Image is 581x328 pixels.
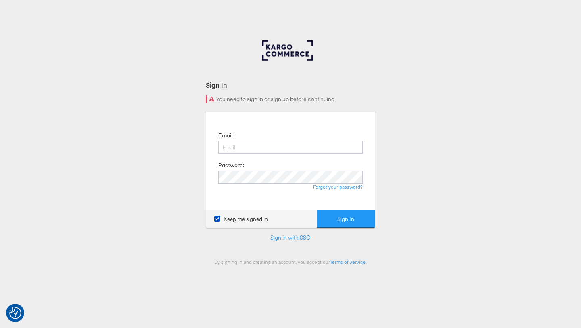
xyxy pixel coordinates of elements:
div: You need to sign in or sign up before continuing. [206,95,375,103]
img: Revisit consent button [9,307,21,319]
a: Forgot your password? [313,184,363,190]
label: Keep me signed in [214,215,268,223]
input: Email [218,141,363,154]
div: Sign In [206,80,375,90]
a: Sign in with SSO [270,234,311,241]
button: Sign In [317,210,375,228]
a: Terms of Service [330,259,366,265]
button: Consent Preferences [9,307,21,319]
label: Password: [218,162,244,169]
div: By signing in and creating an account, you accept our . [206,259,375,265]
label: Email: [218,132,234,139]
